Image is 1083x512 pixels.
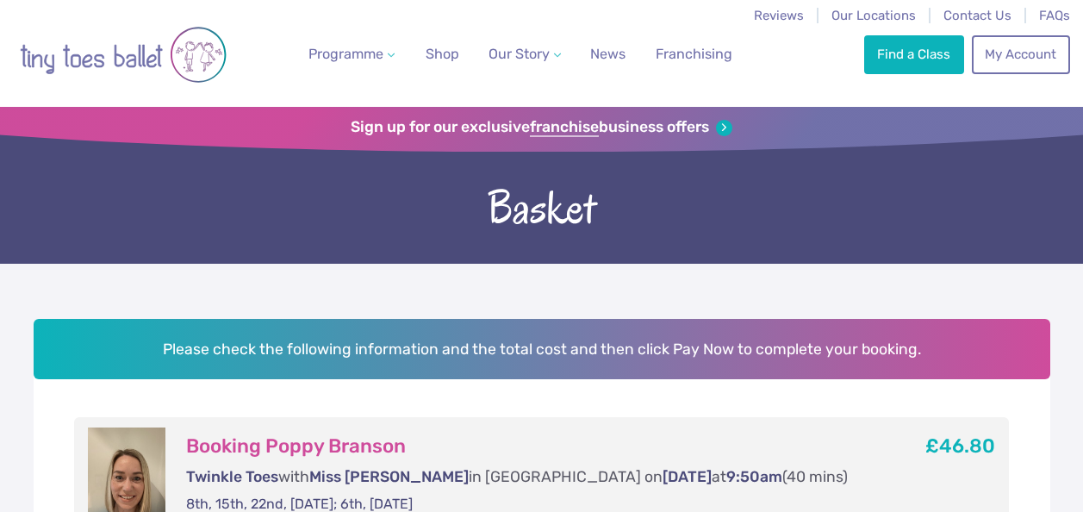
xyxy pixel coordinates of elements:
[489,46,550,62] span: Our Story
[34,319,1050,379] h2: Please check the following information and the total cost and then click Pay Now to complete your...
[309,468,469,485] span: Miss [PERSON_NAME]
[663,468,712,485] span: [DATE]
[351,118,732,137] a: Sign up for our exclusivefranchisebusiness offers
[649,37,739,72] a: Franchising
[419,37,466,72] a: Shop
[186,466,865,488] p: with in [GEOGRAPHIC_DATA] on at (40 mins)
[186,434,865,459] h3: Booking Poppy Branson
[656,46,732,62] span: Franchising
[864,35,964,73] a: Find a Class
[831,8,916,23] a: Our Locations
[1039,8,1070,23] a: FAQs
[972,35,1070,73] a: My Account
[925,434,995,458] b: £46.80
[20,11,227,98] img: tiny toes ballet
[482,37,568,72] a: Our Story
[302,37,401,72] a: Programme
[943,8,1011,23] a: Contact Us
[308,46,383,62] span: Programme
[186,468,278,485] span: Twinkle Toes
[726,468,782,485] span: 9:50am
[426,46,459,62] span: Shop
[583,37,632,72] a: News
[754,8,804,23] a: Reviews
[530,118,599,137] strong: franchise
[590,46,626,62] span: News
